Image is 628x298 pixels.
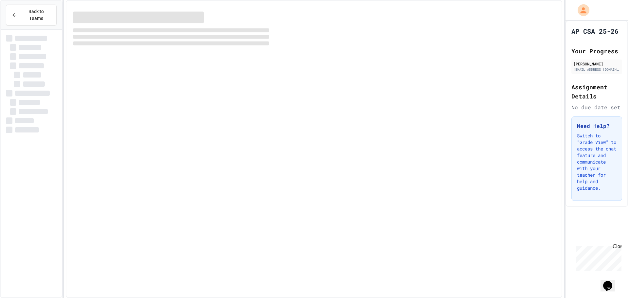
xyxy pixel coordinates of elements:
div: [PERSON_NAME] [573,61,620,67]
h3: Need Help? [577,122,617,130]
div: My Account [571,3,591,18]
button: Back to Teams [6,5,57,26]
span: Back to Teams [21,8,51,22]
h2: Assignment Details [571,82,622,101]
h1: AP CSA 25-26 [571,26,619,36]
div: No due date set [571,103,622,111]
p: Switch to "Grade View" to access the chat feature and communicate with your teacher for help and ... [577,132,617,191]
iframe: chat widget [574,243,621,271]
h2: Your Progress [571,46,622,56]
div: [EMAIL_ADDRESS][DOMAIN_NAME] [573,67,620,72]
div: Chat with us now!Close [3,3,45,42]
iframe: chat widget [601,272,621,291]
